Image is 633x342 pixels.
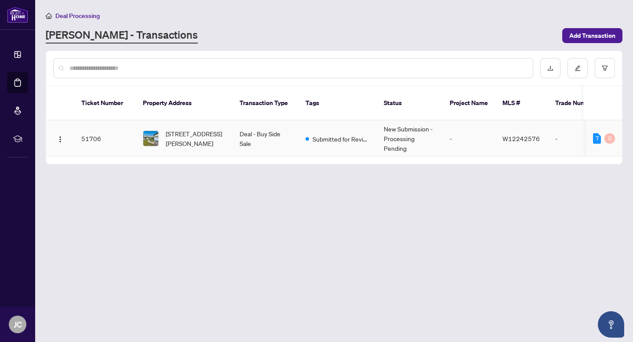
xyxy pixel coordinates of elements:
th: Trade Number [548,86,610,120]
div: 0 [604,133,615,144]
span: download [547,65,553,71]
img: Logo [57,136,64,143]
button: download [540,58,560,78]
span: W12242576 [502,135,540,142]
span: home [46,13,52,19]
button: Add Transaction [562,28,622,43]
th: MLS # [495,86,548,120]
span: filter [602,65,608,71]
a: [PERSON_NAME] - Transactions [46,28,198,44]
div: 7 [593,133,601,144]
th: Tags [298,86,377,120]
span: edit [575,65,581,71]
td: 51706 [74,120,136,157]
img: logo [7,7,28,23]
th: Transaction Type [233,86,298,120]
button: edit [568,58,588,78]
td: - [548,120,610,157]
span: [STREET_ADDRESS][PERSON_NAME] [166,129,226,148]
button: Logo [53,131,67,146]
button: Open asap [598,311,624,338]
span: JC [14,318,22,331]
td: Deal - Buy Side Sale [233,120,298,157]
span: Add Transaction [569,29,615,43]
span: Deal Processing [55,12,100,20]
th: Status [377,86,443,120]
td: - [443,120,495,157]
button: filter [595,58,615,78]
span: Submitted for Review [313,134,370,144]
th: Project Name [443,86,495,120]
img: thumbnail-img [143,131,158,146]
th: Property Address [136,86,233,120]
td: New Submission - Processing Pending [377,120,443,157]
th: Ticket Number [74,86,136,120]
